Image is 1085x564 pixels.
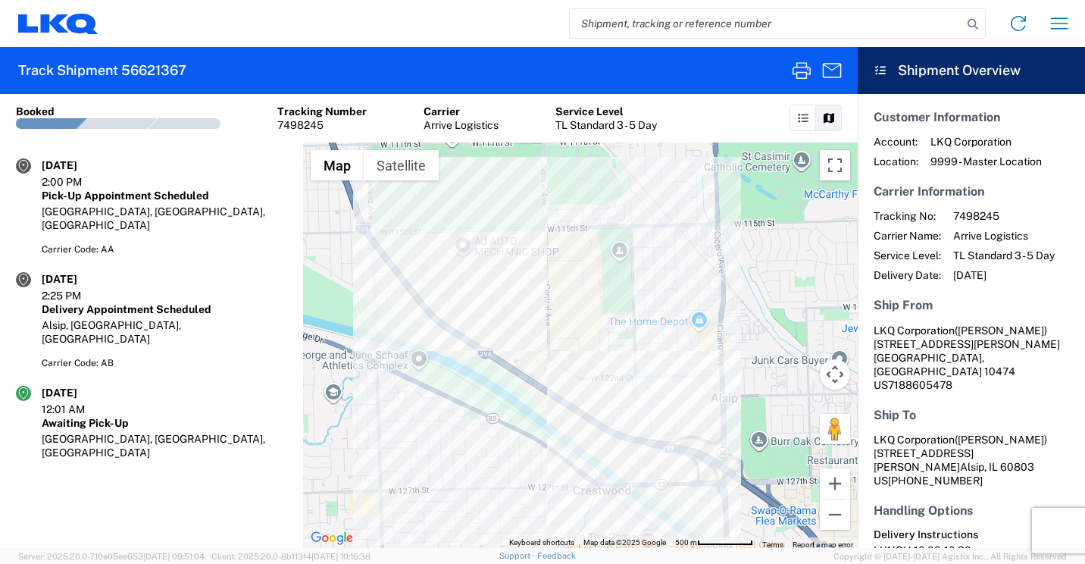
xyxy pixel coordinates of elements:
[874,298,1069,312] h5: Ship From
[874,184,1069,199] h5: Carrier Information
[874,209,941,223] span: Tracking No:
[42,403,117,416] div: 12:01 AM
[930,135,1042,149] span: LKQ Corporation
[820,468,850,499] button: Zoom in
[42,416,287,430] div: Awaiting Pick-Up
[277,105,367,118] div: Tracking Number
[675,538,697,547] span: 500 m
[874,544,1069,557] div: LUNCH 10:00-10:30
[18,552,205,561] span: Server: 2025.20.0-710e05ee653
[874,338,1060,350] span: [STREET_ADDRESS][PERSON_NAME]
[509,537,574,548] button: Keyboard shortcuts
[888,475,983,487] span: [PHONE_NUMBER]
[955,434,1047,446] span: ([PERSON_NAME])
[671,537,758,548] button: Map Scale: 500 m per 70 pixels
[424,118,499,132] div: Arrive Logistics
[874,229,941,243] span: Carrier Name:
[833,550,1067,563] span: Copyright © [DATE]-[DATE] Agistix Inc., All Rights Reserved
[499,551,537,560] a: Support
[874,135,918,149] span: Account:
[820,150,850,180] button: Toggle fullscreen view
[874,324,955,337] span: LKQ Corporation
[42,356,287,370] div: Carrier Code: AB
[874,408,1069,422] h5: Ship To
[42,158,117,172] div: [DATE]
[42,272,117,286] div: [DATE]
[930,155,1042,168] span: 9999 - Master Location
[820,359,850,390] button: Map camera controls
[888,379,952,391] span: 7188605478
[874,324,1069,392] address: [GEOGRAPHIC_DATA], [GEOGRAPHIC_DATA] 10474 US
[793,540,853,549] a: Report a map error
[874,433,1069,487] address: Alsip, IL 60803 US
[858,47,1085,94] header: Shipment Overview
[555,118,657,132] div: TL Standard 3 - 5 Day
[537,551,576,560] a: Feedback
[277,118,367,132] div: 7498245
[874,268,941,282] span: Delivery Date:
[42,189,287,202] div: Pick-Up Appointment Scheduled
[143,552,205,561] span: [DATE] 09:51:04
[874,110,1069,124] h5: Customer Information
[18,61,186,80] h2: Track Shipment 56621367
[42,243,287,256] div: Carrier Code: AA
[42,175,117,189] div: 2:00 PM
[583,538,666,547] span: Map data ©2025 Google
[874,503,1069,518] h5: Handling Options
[820,500,850,530] button: Zoom out
[570,9,962,38] input: Shipment, tracking or reference number
[424,105,499,118] div: Carrier
[42,205,287,232] div: [GEOGRAPHIC_DATA], [GEOGRAPHIC_DATA], [GEOGRAPHIC_DATA]
[42,386,117,399] div: [DATE]
[42,432,287,459] div: [GEOGRAPHIC_DATA], [GEOGRAPHIC_DATA], [GEOGRAPHIC_DATA]
[16,105,55,118] div: Booked
[874,434,1047,473] span: LKQ Corporation [STREET_ADDRESS][PERSON_NAME]
[42,302,287,316] div: Delivery Appointment Scheduled
[307,528,357,548] a: Open this area in Google Maps (opens a new window)
[42,318,287,346] div: Alsip, [GEOGRAPHIC_DATA], [GEOGRAPHIC_DATA]
[955,324,1047,337] span: ([PERSON_NAME])
[211,552,371,561] span: Client: 2025.20.0-8b113f4
[42,289,117,302] div: 2:25 PM
[307,528,357,548] img: Google
[953,209,1055,223] span: 7498245
[874,249,941,262] span: Service Level:
[311,150,364,180] button: Show street map
[555,105,657,118] div: Service Level
[953,268,1055,282] span: [DATE]
[762,540,783,549] a: Terms
[820,414,850,444] button: Drag Pegman onto the map to open Street View
[953,229,1055,243] span: Arrive Logistics
[364,150,439,180] button: Show satellite imagery
[874,155,918,168] span: Location:
[953,249,1055,262] span: TL Standard 3 - 5 Day
[311,552,371,561] span: [DATE] 10:16:38
[874,528,1069,541] h6: Delivery Instructions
